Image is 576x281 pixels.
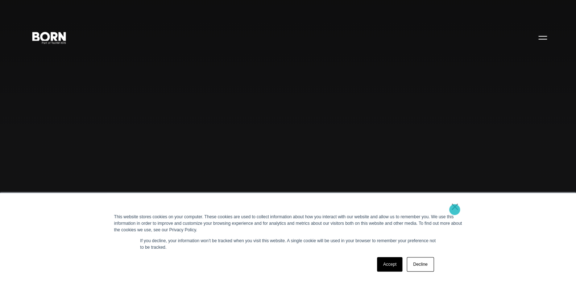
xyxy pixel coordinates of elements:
[377,257,403,272] a: Accept
[407,257,434,272] a: Decline
[451,203,459,210] a: ×
[534,30,551,45] button: Open
[114,214,462,233] div: This website stores cookies on your computer. These cookies are used to collect information about...
[140,237,436,251] p: If you decline, your information won’t be tracked when you visit this website. A single cookie wi...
